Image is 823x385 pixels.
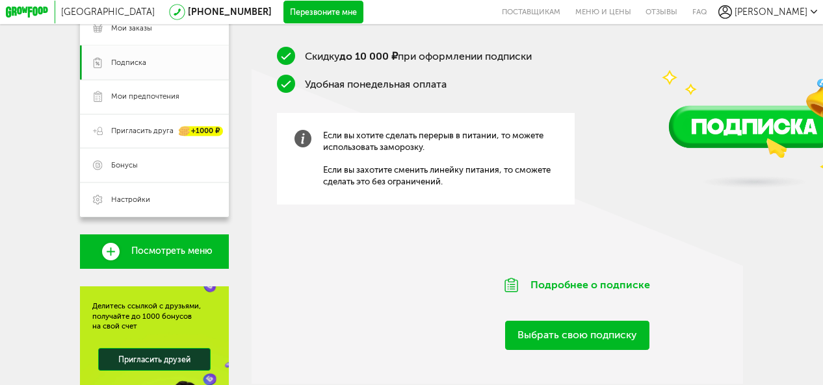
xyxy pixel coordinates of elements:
span: Настройки [111,195,150,205]
a: Настройки [80,182,229,217]
span: Мои предпочтения [111,92,179,102]
a: [PHONE_NUMBER] [188,6,272,18]
a: Бонусы [80,148,229,182]
a: Посмотреть меню [80,234,229,269]
a: Пригласить друзей [98,348,210,371]
span: [PERSON_NAME] [735,6,807,18]
div: Подробнее о подписке [475,264,681,307]
span: Бонусы [111,160,138,171]
a: Выбрать свою подписку [505,321,649,350]
img: info-grey.b4c3b60.svg [294,130,311,147]
span: Скидку при оформлении подписки [305,50,532,62]
a: Пригласить друга +1000 ₽ [80,114,229,149]
div: +1000 ₽ [179,126,223,136]
a: Подписка [80,45,229,80]
span: Удобная понедельная оплата [305,78,447,90]
a: Мои предпочтения [80,80,229,114]
span: Посмотреть меню [131,246,213,256]
span: Мои заказы [111,23,152,34]
div: Делитесь ссылкой с друзьями, получайте до 1000 бонусов на свой счет [92,301,217,332]
b: до 10 000 ₽ [339,50,398,62]
button: Перезвоните мне [283,1,363,23]
span: Если вы хотите сделать перерыв в питании, то можете использовать заморозку. Если вы захотите смен... [323,130,557,187]
span: [GEOGRAPHIC_DATA] [61,6,155,18]
a: Мои заказы [80,11,229,45]
span: Подписка [111,58,146,68]
span: Пригласить друга [111,126,174,136]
